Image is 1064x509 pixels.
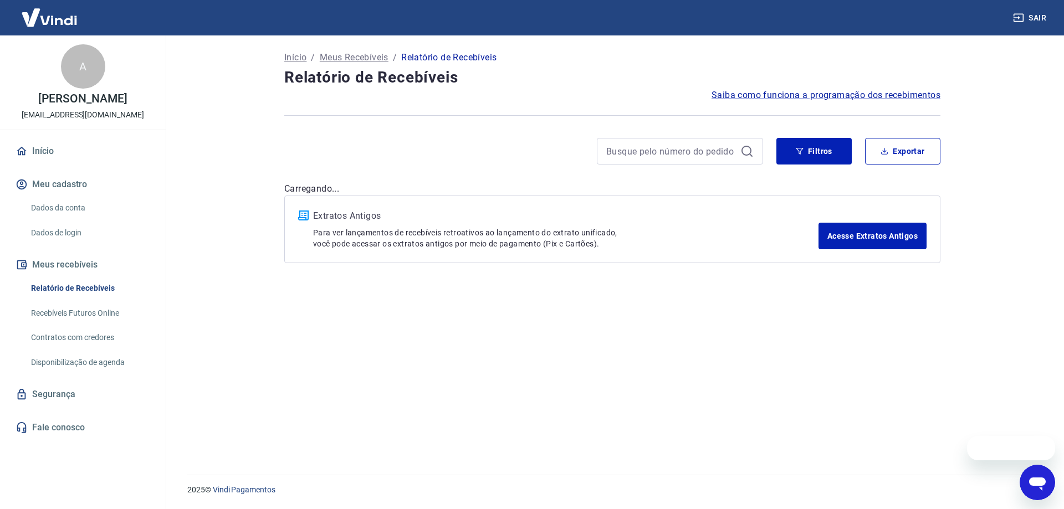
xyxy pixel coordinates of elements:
[27,326,152,349] a: Contratos com credores
[1020,465,1055,500] iframe: Botão para abrir a janela de mensagens
[311,51,315,64] p: /
[27,222,152,244] a: Dados de login
[284,182,940,196] p: Carregando...
[606,143,736,160] input: Busque pelo número do pedido
[284,66,940,89] h4: Relatório de Recebíveis
[313,227,819,249] p: Para ver lançamentos de recebíveis retroativos ao lançamento do extrato unificado, você pode aces...
[13,139,152,163] a: Início
[401,51,497,64] p: Relatório de Recebíveis
[13,253,152,277] button: Meus recebíveis
[819,223,927,249] a: Acesse Extratos Antigos
[13,1,85,34] img: Vindi
[187,484,1037,496] p: 2025 ©
[284,51,306,64] a: Início
[313,209,819,223] p: Extratos Antigos
[13,172,152,197] button: Meu cadastro
[776,138,852,164] button: Filtros
[298,210,309,220] img: ícone
[27,197,152,219] a: Dados da conta
[22,109,144,121] p: [EMAIL_ADDRESS][DOMAIN_NAME]
[1011,8,1051,28] button: Sair
[27,351,152,374] a: Disponibilização de agenda
[213,485,275,494] a: Vindi Pagamentos
[393,51,397,64] p: /
[13,415,152,440] a: Fale conosco
[320,51,388,64] a: Meus Recebíveis
[967,436,1055,460] iframe: Mensagem da empresa
[712,89,940,102] a: Saiba como funciona a programação dos recebimentos
[27,302,152,325] a: Recebíveis Futuros Online
[13,382,152,407] a: Segurança
[865,138,940,164] button: Exportar
[38,93,127,105] p: [PERSON_NAME]
[61,44,105,89] div: A
[27,277,152,300] a: Relatório de Recebíveis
